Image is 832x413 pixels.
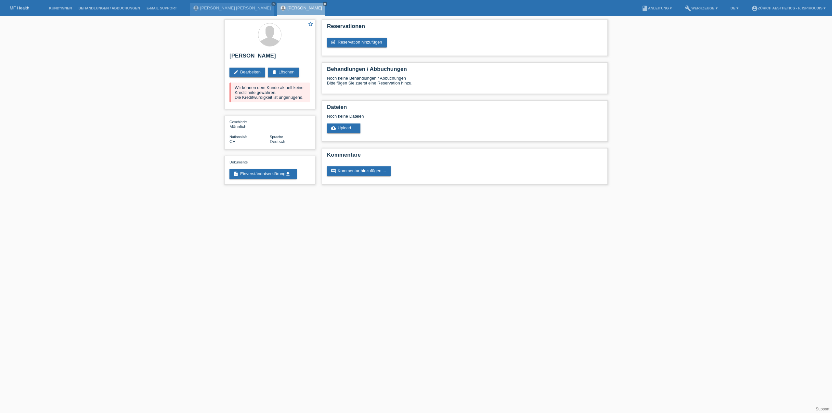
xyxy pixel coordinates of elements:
[327,104,603,114] h2: Dateien
[229,68,265,77] a: editBearbeiten
[308,21,314,28] a: star_border
[229,120,247,124] span: Geschlecht
[682,6,721,10] a: buildWerkzeuge ▾
[229,53,310,62] h2: [PERSON_NAME]
[748,6,829,10] a: account_circleZürich Aesthetics - F. Ispikoudis ▾
[233,70,239,75] i: edit
[327,76,603,90] div: Noch keine Behandlungen / Abbuchungen Bitte fügen Sie zuerst eine Reservation hinzu.
[10,6,29,10] a: MF Health
[272,70,277,75] i: delete
[271,2,276,6] a: close
[229,135,247,139] span: Nationalität
[331,168,336,174] i: comment
[200,6,271,10] a: [PERSON_NAME] [PERSON_NAME]
[327,114,526,119] div: Noch keine Dateien
[727,6,742,10] a: DE ▾
[327,152,603,161] h2: Kommentare
[229,169,297,179] a: descriptionEinverständniserklärungget_app
[272,2,275,6] i: close
[229,119,270,129] div: Männlich
[331,125,336,131] i: cloud_upload
[268,68,299,77] a: deleteLöschen
[323,2,327,6] a: close
[751,5,758,12] i: account_circle
[229,83,310,102] div: Wir können dem Kunde aktuell keine Kreditlimite gewähren. Die Kreditwürdigkeit ist ungenügend.
[75,6,143,10] a: Behandlungen / Abbuchungen
[270,139,285,144] span: Deutsch
[327,123,360,133] a: cloud_uploadUpload ...
[327,66,603,76] h2: Behandlungen / Abbuchungen
[816,407,829,411] a: Support
[327,38,387,47] a: post_addReservation hinzufügen
[308,21,314,27] i: star_border
[331,40,336,45] i: post_add
[287,6,322,10] a: [PERSON_NAME]
[285,171,291,176] i: get_app
[327,23,603,33] h2: Reservationen
[642,5,648,12] i: book
[46,6,75,10] a: Kund*innen
[270,135,283,139] span: Sprache
[229,160,248,164] span: Dokumente
[143,6,180,10] a: E-Mail Support
[638,6,675,10] a: bookAnleitung ▾
[229,139,236,144] span: Schweiz
[685,5,691,12] i: build
[327,166,391,176] a: commentKommentar hinzufügen ...
[233,171,239,176] i: description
